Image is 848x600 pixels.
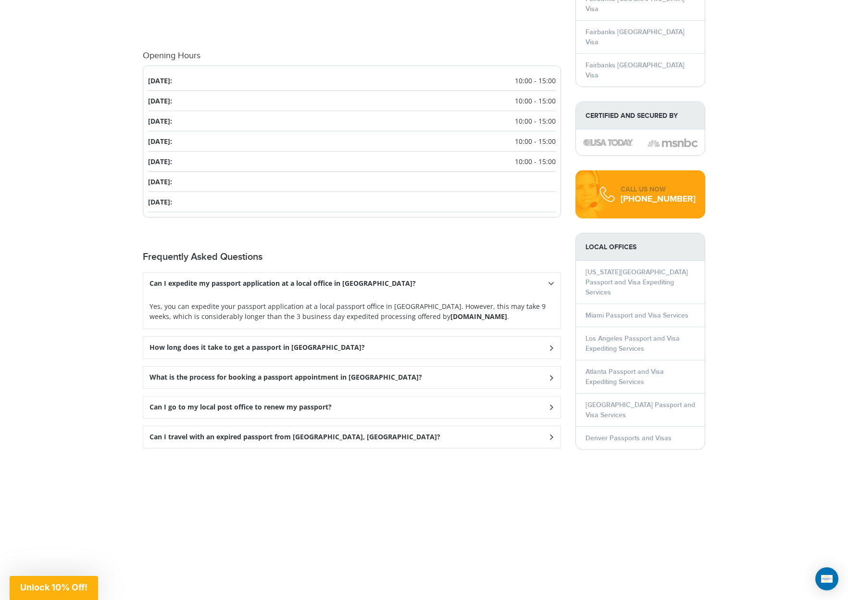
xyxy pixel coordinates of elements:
li: [DATE]: [148,71,556,91]
h3: Can I expedite my passport application at a local office in [GEOGRAPHIC_DATA]? [150,280,416,288]
span: Unlock 10% Off! [20,582,87,592]
li: [DATE]: [148,91,556,111]
li: [DATE]: [148,172,556,192]
span: 10:00 - 15:00 [515,136,556,146]
strong: Certified and Secured by [576,102,705,129]
a: Atlanta Passport and Visa Expediting Services [586,368,664,386]
a: Fairbanks [GEOGRAPHIC_DATA] Visa [586,61,685,79]
a: Fairbanks [GEOGRAPHIC_DATA] Visa [586,28,685,46]
div: [PHONE_NUMBER] [621,194,696,204]
h3: What is the process for booking a passport appointment in [GEOGRAPHIC_DATA]? [150,373,422,382]
a: Los Angeles Passport and Visa Expediting Services [586,334,680,353]
div: Open Intercom Messenger [815,567,838,590]
h3: How long does it take to get a passport in [GEOGRAPHIC_DATA]? [150,344,365,352]
strong: LOCAL OFFICES [576,233,705,261]
a: [GEOGRAPHIC_DATA] Passport and Visa Services [586,401,695,419]
h3: Can I travel with an expired passport from [GEOGRAPHIC_DATA], [GEOGRAPHIC_DATA]? [150,433,440,441]
strong: [DOMAIN_NAME] [450,312,507,321]
a: [US_STATE][GEOGRAPHIC_DATA] Passport and Visa Expediting Services [586,268,688,296]
li: [DATE]: [148,192,556,212]
li: [DATE]: [148,152,556,172]
li: [DATE]: [148,111,556,131]
img: image description [648,137,698,149]
div: Unlock 10% Off! [10,576,98,600]
p: Yes, you can expedite your passport application at a local passport office in [GEOGRAPHIC_DATA]. ... [150,301,554,321]
a: Denver Passports and Visas [586,434,672,442]
div: CALL US NOW [621,185,696,194]
h2: Frequently Asked Questions [143,251,561,263]
span: 10:00 - 15:00 [515,76,556,86]
iframe: fb:comments Facebook Social Plugin [143,456,249,556]
a: Miami Passport and Visa Services [586,311,688,319]
span: 10:00 - 15:00 [515,116,556,126]
img: image description [583,139,633,146]
li: [DATE]: [148,131,556,152]
h3: Can I go to my local post office to renew my passport? [150,403,332,411]
h4: Opening Hours [143,51,561,61]
span: 10:00 - 15:00 [515,156,556,166]
span: 10:00 - 15:00 [515,96,556,106]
